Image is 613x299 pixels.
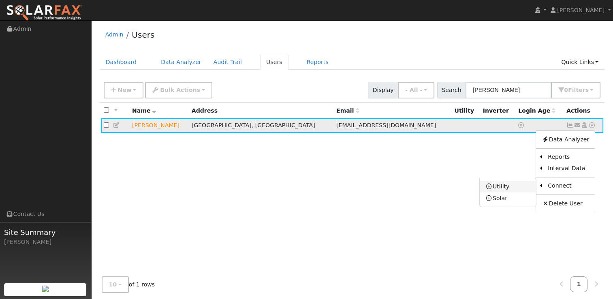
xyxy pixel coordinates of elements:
a: decocrosswy@gmail.com [574,121,581,130]
a: Connect [542,180,595,192]
span: of 1 rows [102,276,155,293]
a: Data Analyzer [155,55,207,70]
a: Data Analyzer [536,134,595,145]
span: New [117,87,131,93]
span: [PERSON_NAME] [557,7,604,13]
div: Actions [566,107,600,115]
span: 10 [109,281,117,288]
a: Users [132,30,154,40]
a: Dashboard [100,55,143,70]
a: Audit Trail [207,55,248,70]
a: Users [260,55,288,70]
img: SolarFax [6,4,82,21]
img: retrieve [42,286,49,292]
span: [EMAIL_ADDRESS][DOMAIN_NAME] [336,122,436,128]
a: Edit User [113,122,120,128]
span: Email [336,107,359,114]
a: Login As [581,122,588,128]
a: Interval Data [542,163,595,174]
button: - All - [398,82,434,98]
div: Address [192,107,331,115]
a: Other actions [588,121,596,130]
input: Search [466,82,551,98]
a: Reports [301,55,335,70]
a: Delete User [536,198,595,209]
a: 1 [570,276,588,292]
a: Reports [542,152,595,163]
span: Site Summary [4,227,87,238]
a: Not connected [566,122,574,128]
span: Name [132,107,156,114]
div: Inverter [483,107,513,115]
a: Admin [105,31,124,38]
span: Display [368,82,398,98]
span: Search [437,82,466,98]
button: 0Filters [551,82,600,98]
span: Bulk Actions [160,87,200,93]
div: [PERSON_NAME] [4,238,87,246]
button: New [104,82,144,98]
span: Filter [568,87,589,93]
button: 10 [102,276,129,293]
span: Days since last login [518,107,555,114]
td: Lead [129,118,189,133]
td: [GEOGRAPHIC_DATA], [GEOGRAPHIC_DATA] [189,118,333,133]
a: Utility [480,181,536,192]
a: No login access [518,122,525,128]
a: Quick Links [555,55,604,70]
div: Utility [454,107,477,115]
a: Solar [480,192,536,204]
span: s [585,87,588,93]
button: Bulk Actions [145,82,212,98]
